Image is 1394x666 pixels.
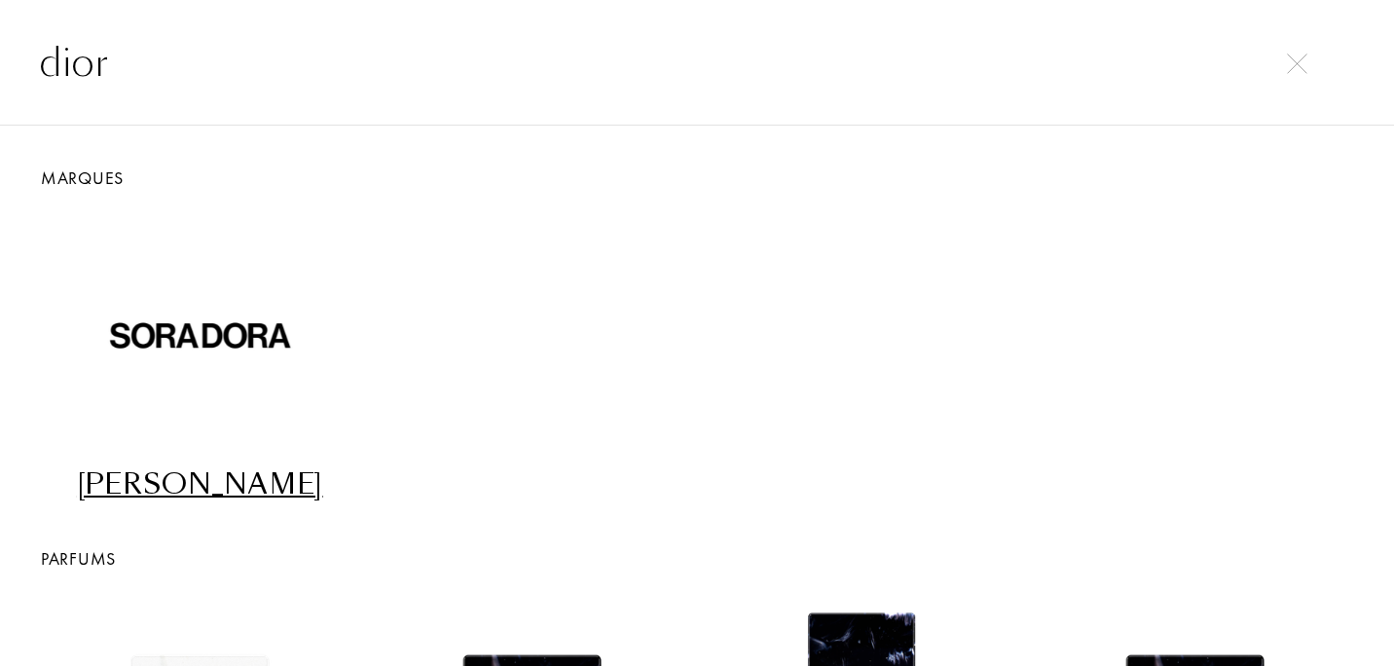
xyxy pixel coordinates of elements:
div: Marques [19,165,1375,191]
img: Sora Dora [90,220,311,441]
img: cross.svg [1287,54,1307,74]
div: Parfums [19,545,1375,572]
div: [PERSON_NAME] [42,465,358,503]
a: Sora Dora[PERSON_NAME] [34,191,366,506]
